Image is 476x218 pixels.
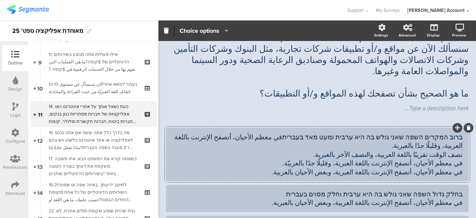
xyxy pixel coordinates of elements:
span: 10 [37,84,43,92]
div: מאוחדת אפליקציה ספט' 25 [12,25,83,37]
div: Outline [8,60,23,66]
div: Advanced [399,32,416,38]
span: 13 [37,162,43,170]
button: Choice options [179,23,229,39]
a: 10 12-13 נעבור לנושא אחרالان سنسأل عن مستوى اتقانك للغة العبريّة من حيث القراءة والمحادثة: [30,75,157,101]
span: 14 [37,188,43,196]
p: سنسألك الآن عن مواقع و/أو تطبيقات شركات تجارية، مثل البنوك وشركات التأمين وشركات الاتصالات والهوا... [166,43,469,77]
div: Distribute [6,190,25,197]
div: 17. כשאתה קורא את המשפט הבא, איזו תשובה משקפת את דעתך בצורה הטובה ביותר:"בשירותים הדיגיטליים (אתר... [49,155,138,177]
div: Design [8,86,22,92]
span: 9 [38,58,42,66]
a: 12 16. מה בדרך כלל אתה עושה אם אתה נכנס לאפליקציה או אתר אינטרנט כלשהו ויש בהם רק מענה בשפה העברי... [30,127,157,153]
div: ברוב המקרים השפה שאני גולש בה היא ערבית ומעט מאד בעבריתفي معظم الأحيان، أتصفح الإنترنت باللغة الع... [172,133,463,176]
div: Settings [374,32,388,38]
div: 11. אילו פעולות אתה מבצע בשירותים הדיגיטליים של $קופה?ما هي العمليات التي تقوم بها من خلال الخدما... [49,51,138,73]
span: 12 [37,136,43,144]
img: segmanta logo [7,5,49,14]
a: 9 11. אילו פעולות אתה מבצע בשירותים הדיגיטליים של $קופה?ما هي العمليات التي تقوم بها من خلال الخد... [30,49,157,75]
p: ما هو الصحيح بشأن تصفحك لهذه المواقع و/أو التطبيقات؟ [166,88,469,99]
div: [PERSON_NAME] Account [407,7,464,14]
a: 14 18-21 למיטב ידיעתך, באיזה שפה או שפות השירותים הדיגיטליים של כל אחת מקופות החולים הבאות?حسب عل... [30,179,157,205]
div: Permissions [3,164,28,171]
div: Type a description here... [166,105,469,112]
span: Support [347,7,364,14]
div: Configure [6,138,25,145]
div: 14. כעת נשאל אותך על אתרי אינטרנט ו/או אפליקציות של חברות מסחריות כגון בנקים, חברות ביטוח, חברות ... [49,103,138,125]
span: 11 [38,110,42,118]
div: Preview [452,32,466,38]
div: 16. מה בדרך כלל אתה עושה אם אתה נכנס לאפליקציה או אתר אינטרנט כלשהו ויש בהם רק מענה בשפה העברית?م... [49,129,138,151]
div: 18-21 למיטב ידיעתך, באיזה שפה או שפות השירותים הדיגיטליים של כל אחת מקופות החולים הבאות?حسب علمك،... [49,181,138,203]
div: 12-13 נעבור לנושא אחרالان سنسأل عن مستوى اتقانك للغة العبريّة من حيث القراءة والمحادثة: [49,80,138,95]
div: בחלק גדול השפה שאני גולש בה היא ערבית וחלק מסוים בעברית في معظم الأحيان، أتصفح الإنترنت باللغة ال... [172,190,463,207]
a: 11 14. כעת נשאל אותך על אתרי אינטרנט ו/או אפליקציות של חברות מסחריות כגון בנקים, חברות ביטוח, חבר... [30,101,157,127]
a: 13 17. כשאתה קורא את המשפט הבא, איזו תשובה משקפת את דעתך בצורה הטובה ביותר:"בשירותים הדיגיטליים (... [30,153,157,179]
span: Choice options [180,26,219,35]
div: Display [427,32,440,38]
div: Logic [10,112,21,119]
